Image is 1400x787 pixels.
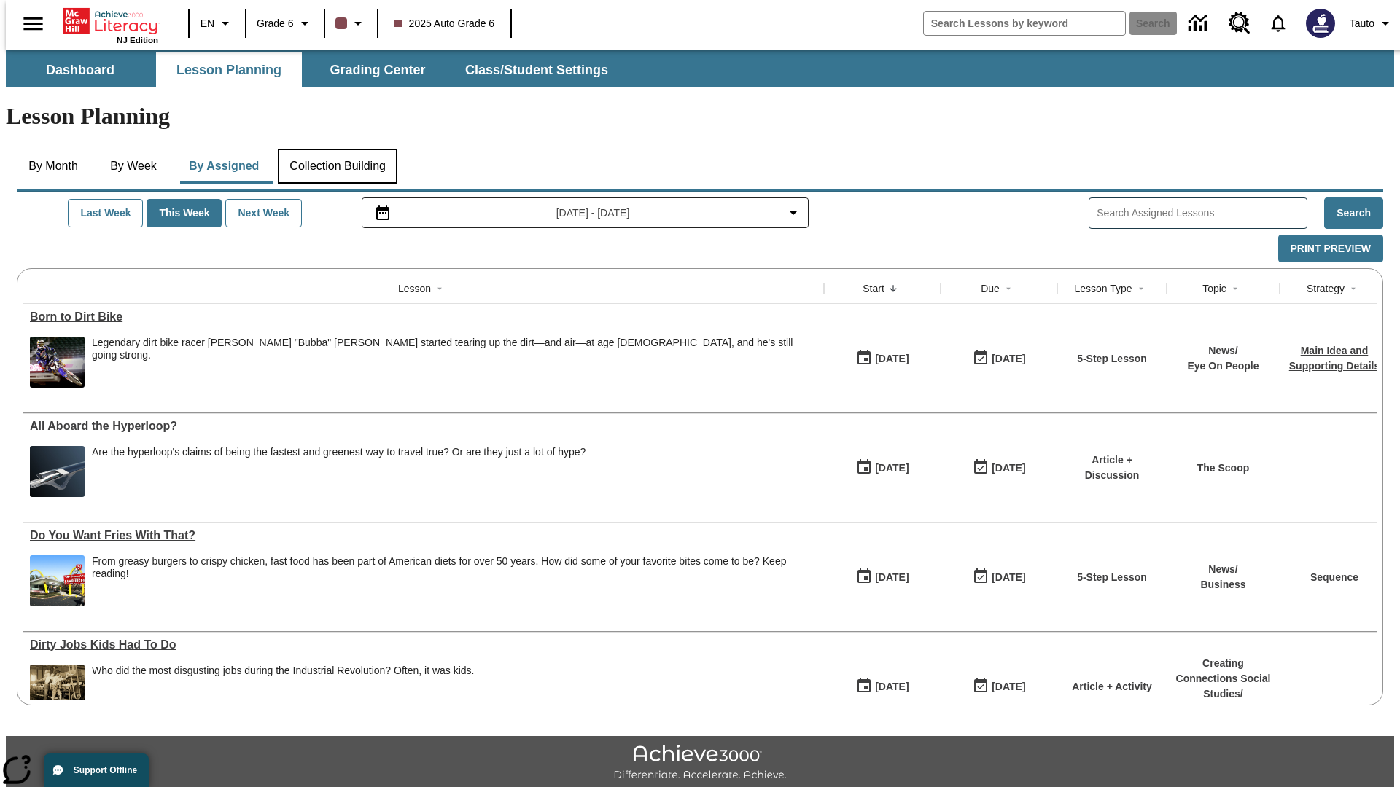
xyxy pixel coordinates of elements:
[992,678,1025,696] div: [DATE]
[97,149,170,184] button: By Week
[1306,9,1335,38] img: Avatar
[44,753,149,787] button: Support Offline
[992,350,1025,368] div: [DATE]
[147,199,222,227] button: This Week
[851,345,914,372] button: 08/04/25: First time the lesson was available
[431,280,448,297] button: Sort
[194,10,241,36] button: Language: EN, Select a language
[851,454,914,482] button: 07/21/25: First time the lesson was available
[394,16,495,31] span: 2025 Auto Grade 6
[330,10,373,36] button: Class color is dark brown. Change class color
[30,337,85,388] img: Motocross racer James Stewart flies through the air on his dirt bike.
[201,16,214,31] span: EN
[1180,4,1220,44] a: Data Center
[30,529,817,542] div: Do You Want Fries With That?
[30,420,817,433] div: All Aboard the Hyperloop?
[1307,281,1345,296] div: Strategy
[30,555,85,606] img: One of the first McDonald's stores, with the iconic red sign and golden arches.
[968,345,1030,372] button: 08/10/25: Last day the lesson can be accessed
[968,673,1030,700] button: 11/30/25: Last day the lesson can be accessed
[74,765,137,775] span: Support Offline
[884,280,902,297] button: Sort
[30,310,817,324] div: Born to Dirt Bike
[1200,562,1245,577] p: News /
[875,459,909,477] div: [DATE]
[177,149,271,184] button: By Assigned
[30,446,85,497] img: Artist rendering of Hyperloop TT vehicle entering a tunnel
[278,149,397,184] button: Collection Building
[613,745,787,782] img: Achieve3000 Differentiate Accelerate Achieve
[1345,280,1362,297] button: Sort
[851,673,914,700] button: 07/11/25: First time the lesson was available
[1226,280,1244,297] button: Sort
[156,52,302,87] button: Lesson Planning
[1065,453,1159,483] p: Article + Discussion
[992,568,1025,587] div: [DATE]
[1350,16,1374,31] span: Tauto
[92,555,817,580] div: From greasy burgers to crispy chicken, fast food has been part of American diets for over 50 year...
[30,638,817,651] div: Dirty Jobs Kids Had To Do
[863,281,884,296] div: Start
[30,665,85,716] img: Black and white photo of two young boys standing on a piece of heavy machinery
[92,446,586,458] div: Are the hyperloop's claims of being the fastest and greenest way to travel true? Or are they just...
[1197,461,1250,476] p: The Scoop
[1074,281,1132,296] div: Lesson Type
[398,281,431,296] div: Lesson
[305,52,451,87] button: Grading Center
[1310,571,1358,583] a: Sequence
[1278,235,1383,263] button: Print Preview
[92,446,586,497] div: Are the hyperloop's claims of being the fastest and greenest way to travel true? Or are they just...
[6,52,621,87] div: SubNavbar
[875,568,909,587] div: [DATE]
[1259,4,1297,42] a: Notifications
[454,52,620,87] button: Class/Student Settings
[12,2,55,45] button: Open side menu
[225,199,302,227] button: Next Week
[251,10,319,36] button: Grade: Grade 6, Select a grade
[92,337,817,361] div: Legendary dirt bike racer [PERSON_NAME] "Bubba" [PERSON_NAME] started tearing up the dirt—and air...
[1220,4,1259,43] a: Resource Center, Will open in new tab
[1187,359,1259,374] p: Eye On People
[92,555,817,606] div: From greasy burgers to crispy chicken, fast food has been part of American diets for over 50 year...
[92,665,475,677] div: Who did the most disgusting jobs during the Industrial Revolution? Often, it was kids.
[63,7,158,36] a: Home
[68,199,143,227] button: Last Week
[368,204,803,222] button: Select the date range menu item
[17,149,90,184] button: By Month
[1077,351,1147,367] p: 5-Step Lesson
[1072,679,1152,694] p: Article + Activity
[785,204,802,222] svg: Collapse Date Range Filter
[1000,280,1017,297] button: Sort
[851,563,914,591] button: 07/14/25: First time the lesson was available
[1344,10,1400,36] button: Profile/Settings
[92,337,817,388] div: Legendary dirt bike racer James "Bubba" Stewart started tearing up the dirt—and air—at age 4, and...
[1132,280,1150,297] button: Sort
[117,36,158,44] span: NJ Edition
[1174,656,1272,702] p: Creating Connections Social Studies /
[30,529,817,542] a: Do You Want Fries With That?, Lessons
[556,205,630,221] span: [DATE] - [DATE]
[981,281,1000,296] div: Due
[1097,203,1307,224] input: Search Assigned Lessons
[7,52,153,87] button: Dashboard
[875,678,909,696] div: [DATE]
[1187,343,1259,359] p: News /
[1324,197,1383,229] button: Search
[992,459,1025,477] div: [DATE]
[875,350,909,368] div: [DATE]
[92,665,475,716] div: Who did the most disgusting jobs during the Industrial Revolution? Often, it was kids.
[6,103,1394,130] h1: Lesson Planning
[1297,4,1344,42] button: Select a new avatar
[968,563,1030,591] button: 07/20/26: Last day the lesson can be accessed
[924,12,1125,35] input: search field
[30,638,817,651] a: Dirty Jobs Kids Had To Do, Lessons
[6,50,1394,87] div: SubNavbar
[1077,570,1147,585] p: 5-Step Lesson
[63,5,158,44] div: Home
[1200,577,1245,592] p: Business
[968,454,1030,482] button: 06/30/26: Last day the lesson can be accessed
